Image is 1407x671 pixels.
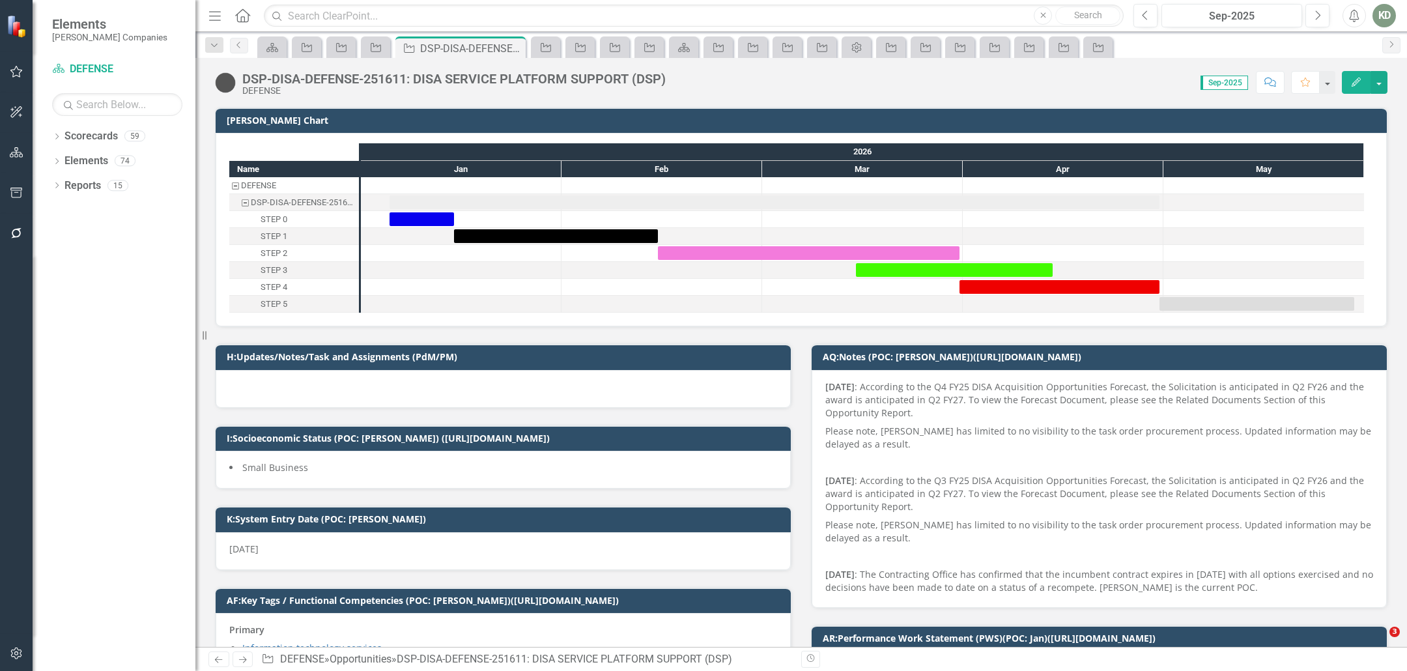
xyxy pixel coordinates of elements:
[390,195,1159,209] div: Task: Start date: 2026-01-05 End date: 2026-04-30
[261,228,287,245] div: STEP 1
[229,177,359,194] div: Task: DEFENSE Start date: 2026-01-05 End date: 2026-01-06
[227,514,784,524] h3: K:System Entry Date (POC: [PERSON_NAME])
[856,263,1053,277] div: Task: Start date: 2026-03-15 End date: 2026-04-14
[823,633,1380,643] h3: AR:Performance Work Statement (PWS)(POC: Jan)([URL][DOMAIN_NAME])
[1161,4,1302,27] button: Sep-2025
[280,653,324,665] a: DEFENSE
[1055,7,1120,25] button: Search
[762,161,963,178] div: Mar
[107,180,128,191] div: 15
[124,131,145,142] div: 59
[64,154,108,169] a: Elements
[825,380,855,393] strong: [DATE]
[242,642,382,654] a: Information technology services
[264,5,1124,27] input: Search ClearPoint...
[241,177,276,194] div: DEFENSE
[825,516,1373,547] p: Please note, [PERSON_NAME] has limited to no visibility to the task order procurement process. Up...
[115,156,135,167] div: 74
[963,161,1163,178] div: Apr
[229,211,359,228] div: STEP 0
[261,279,287,296] div: STEP 4
[658,246,959,260] div: Task: Start date: 2026-02-14 End date: 2026-03-31
[825,565,1373,594] p: : The Contracting Office has confirmed that the incumbent contract expires in [DATE] with all opt...
[1074,10,1102,20] span: Search
[227,595,784,605] h3: AF:Key Tags / Functional Competencies (POC: [PERSON_NAME])([URL][DOMAIN_NAME])
[1163,161,1364,178] div: May
[397,653,732,665] div: DSP-DISA-DEFENSE-251611: DISA SERVICE PLATFORM SUPPORT (DSP)
[825,472,1373,516] p: : According to the Q3 FY25 DISA Acquisition Opportunities Forecast, the Solicitation is anticipat...
[390,212,454,226] div: Task: Start date: 2026-01-05 End date: 2026-01-15
[227,433,784,443] h3: I:Socioeconomic Status (POC: [PERSON_NAME]) ([URL][DOMAIN_NAME])
[1389,627,1400,637] span: 3
[229,228,359,245] div: Task: Start date: 2026-01-15 End date: 2026-02-14
[64,178,101,193] a: Reports
[229,279,359,296] div: STEP 4
[454,229,658,243] div: Task: Start date: 2026-01-15 End date: 2026-02-14
[227,115,1380,125] h3: [PERSON_NAME] Chart
[261,211,287,228] div: STEP 0
[229,211,359,228] div: Task: Start date: 2026-01-05 End date: 2026-01-15
[261,652,791,667] div: » »
[229,296,359,313] div: STEP 5
[361,161,561,178] div: Jan
[229,177,359,194] div: DEFENSE
[242,72,666,86] div: DSP-DISA-DEFENSE-251611: DISA SERVICE PLATFORM SUPPORT (DSP)
[229,262,359,279] div: Task: Start date: 2026-03-15 End date: 2026-04-14
[1363,627,1394,658] iframe: Intercom live chat
[825,422,1373,453] p: Please note, [PERSON_NAME] has limited to no visibility to the task order procurement process. Up...
[1159,297,1354,311] div: Task: Start date: 2026-04-30 End date: 2026-05-30
[561,161,762,178] div: Feb
[52,62,182,77] a: DEFENSE
[825,568,855,580] strong: [DATE]
[229,279,359,296] div: Task: Start date: 2026-03-31 End date: 2026-04-30
[959,280,1159,294] div: Task: Start date: 2026-03-31 End date: 2026-04-30
[1201,76,1248,90] span: Sep-2025
[227,352,784,362] h3: H:Updates/Notes/Task and Assignments (PdM/PM)
[261,296,287,313] div: STEP 5
[229,623,264,636] strong: Primary
[52,93,182,116] input: Search Below...
[1166,8,1298,24] div: Sep-2025
[242,86,666,96] div: DEFENSE
[261,245,287,262] div: STEP 2
[251,194,355,211] div: DSP-DISA-DEFENSE-251611: DISA SERVICE PLATFORM SUPPORT (DSP)
[7,15,29,38] img: ClearPoint Strategy
[52,32,167,42] small: [PERSON_NAME] Companies
[825,474,855,487] strong: [DATE]
[330,653,391,665] a: Opportunities
[229,228,359,245] div: STEP 1
[420,40,522,57] div: DSP-DISA-DEFENSE-251611: DISA SERVICE PLATFORM SUPPORT (DSP)
[229,161,359,177] div: Name
[242,461,308,474] span: Small Business
[52,16,167,32] span: Elements
[215,72,236,93] img: Tracked
[229,245,359,262] div: Task: Start date: 2026-02-14 End date: 2026-03-31
[361,143,1364,160] div: 2026
[229,245,359,262] div: STEP 2
[825,380,1373,422] p: : According to the Q4 FY25 DISA Acquisition Opportunities Forecast, the Solicitation is anticipat...
[229,262,359,279] div: STEP 3
[229,194,359,211] div: Task: Start date: 2026-01-05 End date: 2026-04-30
[261,262,287,279] div: STEP 3
[229,194,359,211] div: DSP-DISA-DEFENSE-251611: DISA SERVICE PLATFORM SUPPORT (DSP)
[64,129,118,144] a: Scorecards
[229,543,259,555] span: [DATE]
[1372,4,1396,27] button: KD
[229,296,359,313] div: Task: Start date: 2026-04-30 End date: 2026-05-30
[823,352,1380,362] h3: AQ:Notes (POC: [PERSON_NAME])([URL][DOMAIN_NAME])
